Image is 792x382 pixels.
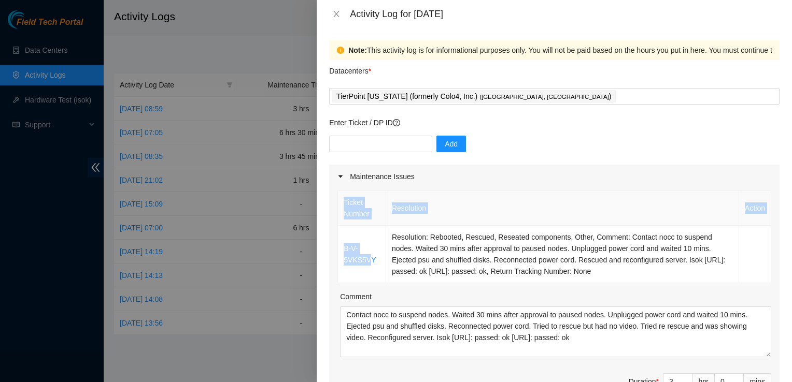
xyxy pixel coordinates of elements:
[329,60,371,77] p: Datacenters
[337,47,344,54] span: exclamation-circle
[350,8,780,20] div: Activity Log for [DATE]
[337,173,344,180] span: caret-right
[348,45,367,56] strong: Note:
[344,244,376,264] a: B-V-5VKS5VY
[479,94,609,100] span: ( [GEOGRAPHIC_DATA], [GEOGRAPHIC_DATA]
[332,10,341,18] span: close
[329,9,344,19] button: Close
[436,136,466,152] button: Add
[329,165,780,188] div: Maintenance Issues
[393,119,400,126] span: question-circle
[340,306,771,357] textarea: Comment
[338,191,386,226] th: Ticket Number
[445,138,458,150] span: Add
[386,226,739,283] td: Resolution: Rebooted, Rescued, Reseated components, Other, Comment: Contact nocc to suspend nodes...
[340,291,372,302] label: Comment
[329,117,780,128] p: Enter Ticket / DP ID
[739,191,771,226] th: Action
[386,191,739,226] th: Resolution
[336,91,611,102] p: TierPoint [US_STATE] (formerly Colo4, Inc.) )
